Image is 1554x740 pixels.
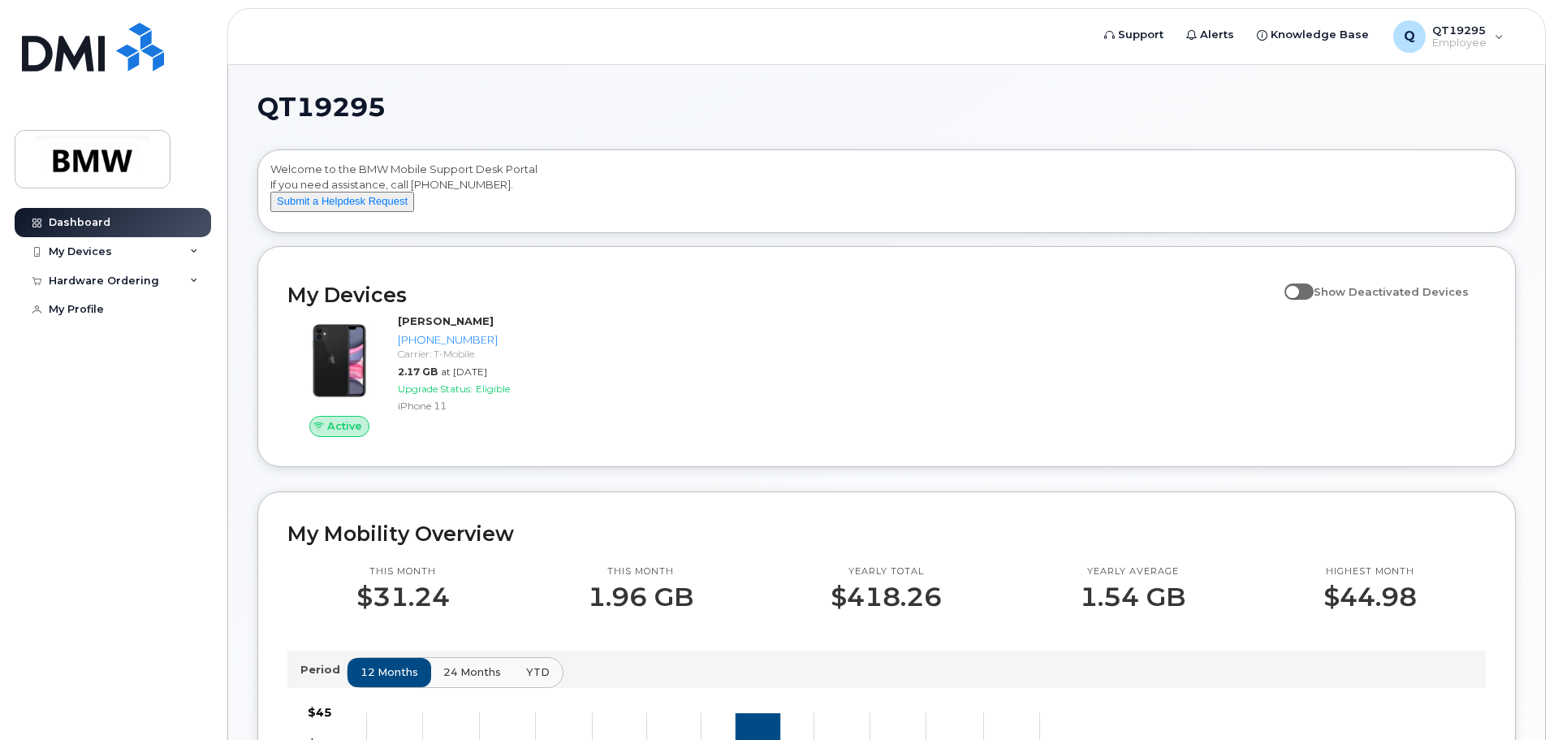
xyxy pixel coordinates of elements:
span: 2.17 GB [398,366,438,378]
input: Show Deactivated Devices [1284,276,1297,289]
span: at [DATE] [441,366,487,378]
img: iPhone_11.jpg [300,322,378,400]
tspan: $45 [308,705,332,720]
div: Welcome to the BMW Mobile Support Desk Portal If you need assistance, call [PHONE_NUMBER]. [270,162,1503,227]
div: [PHONE_NUMBER] [398,332,566,348]
span: Active [327,418,362,434]
iframe: Messenger Launcher [1483,669,1542,728]
p: Period [300,662,347,677]
span: QT19295 [257,95,386,119]
span: 24 months [443,664,501,680]
p: Yearly total [831,565,942,578]
span: Eligible [476,383,510,395]
strong: [PERSON_NAME] [398,314,494,327]
p: This month [588,565,693,578]
p: $418.26 [831,582,942,612]
div: Carrier: T-Mobile [398,347,566,361]
a: Submit a Helpdesk Request [270,194,414,207]
span: Show Deactivated Devices [1314,285,1469,298]
p: 1.96 GB [588,582,693,612]
p: 1.54 GB [1080,582,1185,612]
p: Yearly average [1080,565,1185,578]
p: $31.24 [356,582,450,612]
span: YTD [526,664,550,680]
p: This month [356,565,450,578]
h2: My Mobility Overview [287,521,1486,546]
div: iPhone 11 [398,399,566,413]
button: Submit a Helpdesk Request [270,192,414,212]
p: Highest month [1323,565,1417,578]
span: Upgrade Status: [398,383,473,395]
h2: My Devices [287,283,1276,307]
p: $44.98 [1323,582,1417,612]
a: Active[PERSON_NAME][PHONE_NUMBER]Carrier: T-Mobile2.17 GBat [DATE]Upgrade Status:EligibleiPhone 11 [287,314,572,437]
